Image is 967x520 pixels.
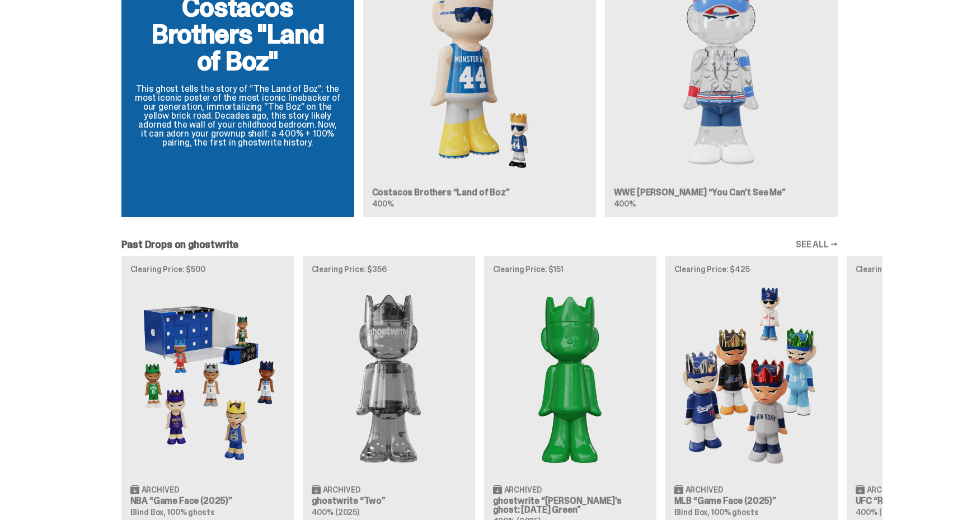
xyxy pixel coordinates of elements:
h3: MLB “Game Face (2025)” [674,496,829,505]
h3: Costacos Brothers “Land of Boz” [372,188,587,197]
p: Clearing Price: $500 [130,265,285,273]
span: 400% [372,199,394,209]
img: Schrödinger's ghost: Sunday Green [493,282,647,475]
span: 400% [614,199,636,209]
img: Game Face (2025) [130,282,285,475]
span: 400% (2025) [312,507,359,517]
h3: WWE [PERSON_NAME] “You Can't See Me” [614,188,829,197]
p: This ghost tells the story of “The Land of Boz”: the most iconic poster of the most iconic lineba... [135,85,341,147]
h2: Past Drops on ghostwrite [121,240,239,250]
img: Game Face (2025) [674,282,829,475]
span: Archived [142,486,179,494]
span: Blind Box, [674,507,710,517]
span: 400% (2025) [856,507,903,517]
span: 100% ghosts [711,507,758,517]
span: Archived [867,486,904,494]
span: Archived [504,486,542,494]
p: Clearing Price: $425 [674,265,829,273]
p: Clearing Price: $356 [312,265,466,273]
span: Blind Box, [130,507,166,517]
span: Archived [323,486,360,494]
h3: ghostwrite “Two” [312,496,466,505]
h3: NBA “Game Face (2025)” [130,496,285,505]
h3: ghostwrite “[PERSON_NAME]'s ghost: [DATE] Green” [493,496,647,514]
img: Two [312,282,466,475]
p: Clearing Price: $151 [493,265,647,273]
span: 100% ghosts [167,507,214,517]
a: SEE ALL → [796,240,838,249]
span: Archived [686,486,723,494]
